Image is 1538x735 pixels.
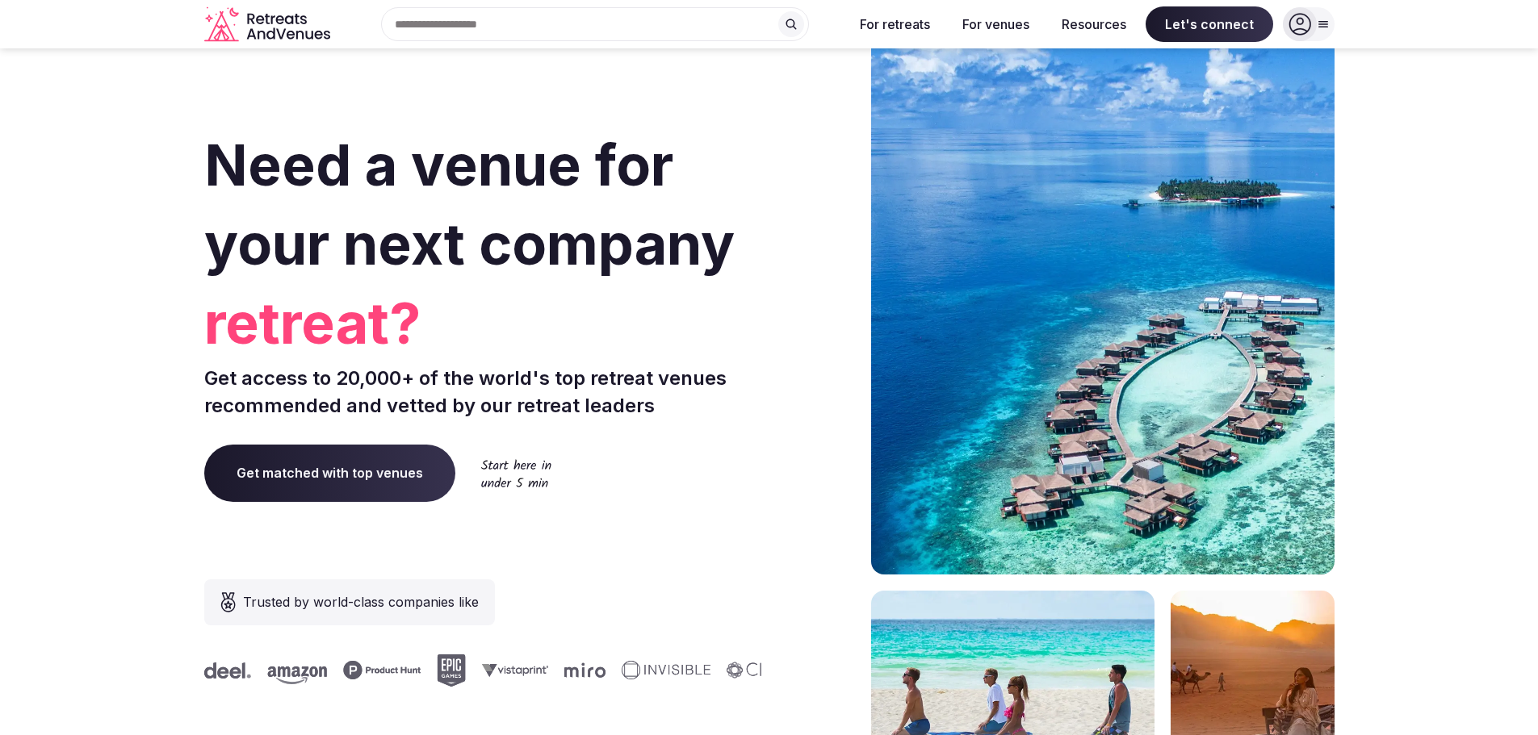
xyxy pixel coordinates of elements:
[243,592,479,612] span: Trusted by world-class companies like
[204,445,455,501] a: Get matched with top venues
[204,131,735,278] span: Need a venue for your next company
[564,662,605,678] svg: Miro company logo
[204,284,763,363] span: retreat?
[204,6,333,43] svg: Retreats and Venues company logo
[436,654,465,687] svg: Epic Games company logo
[481,663,547,677] svg: Vistaprint company logo
[621,661,710,680] svg: Invisible company logo
[847,6,943,42] button: For retreats
[481,459,551,487] img: Start here in under 5 min
[1049,6,1139,42] button: Resources
[1146,6,1273,42] span: Let's connect
[204,6,333,43] a: Visit the homepage
[204,365,763,419] p: Get access to 20,000+ of the world's top retreat venues recommended and vetted by our retreat lea...
[949,6,1042,42] button: For venues
[203,662,250,679] svg: Deel company logo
